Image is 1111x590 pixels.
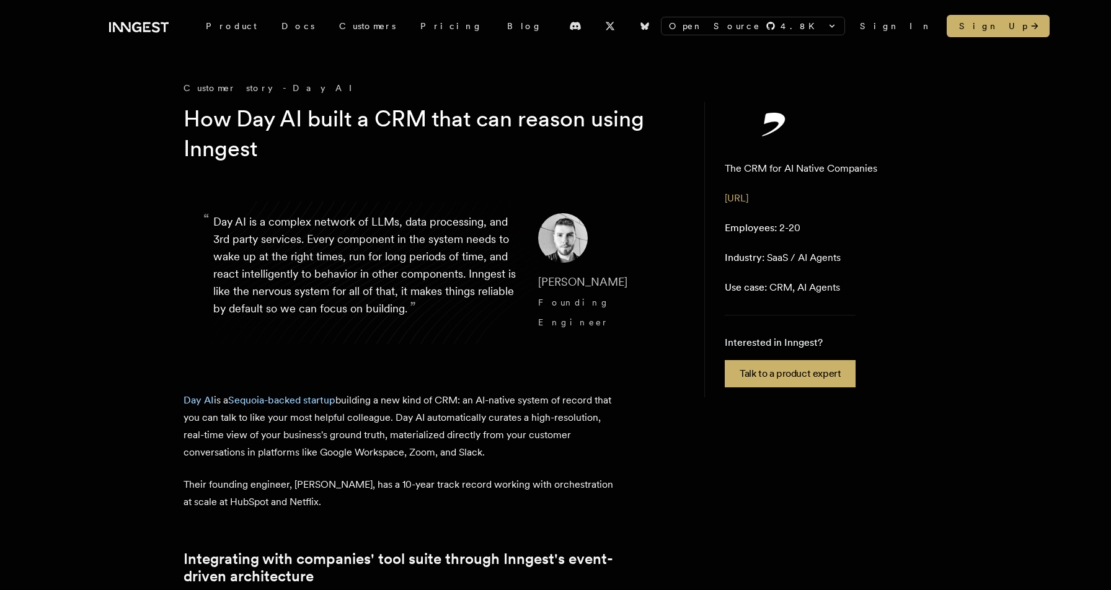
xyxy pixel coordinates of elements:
[725,221,800,236] p: 2-20
[562,16,589,36] a: Discord
[495,15,554,37] a: Blog
[669,20,761,32] span: Open Source
[184,550,617,585] a: Integrating with companies' tool suite through Inngest's event-driven architecture
[184,392,617,461] p: is a building a new kind of CRM: an AI-native system of record that you can talk to like your mos...
[725,192,748,204] a: [URL]
[725,252,764,263] span: Industry:
[327,15,408,37] a: Customers
[410,298,416,316] span: ”
[725,280,840,295] p: CRM, AI Agents
[781,20,822,32] span: 4.8 K
[184,394,214,406] a: Day AI
[228,394,335,406] a: Sequoia-backed startup
[538,213,588,263] img: Image of Erik Munson
[193,15,269,37] div: Product
[538,275,627,288] span: [PERSON_NAME]
[860,20,932,32] a: Sign In
[725,112,824,136] img: Day AI's logo
[184,104,660,164] h1: How Day AI built a CRM that can reason using Inngest
[203,216,210,223] span: “
[725,360,856,387] a: Talk to a product expert
[631,16,658,36] a: Bluesky
[184,476,617,511] p: Their founding engineer, [PERSON_NAME], has a 10-year track record working with orchestration at ...
[596,16,624,36] a: X
[725,250,841,265] p: SaaS / AI Agents
[213,213,518,332] p: Day AI is a complex network of LLMs, data processing, and 3rd party services. Every component in ...
[538,297,610,327] span: Founding Engineer
[725,161,877,176] p: The CRM for AI Native Companies
[269,15,327,37] a: Docs
[725,222,777,234] span: Employees:
[408,15,495,37] a: Pricing
[184,82,679,94] div: Customer story - Day AI
[725,281,767,293] span: Use case:
[947,15,1050,37] a: Sign Up
[725,335,856,350] p: Interested in Inngest?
